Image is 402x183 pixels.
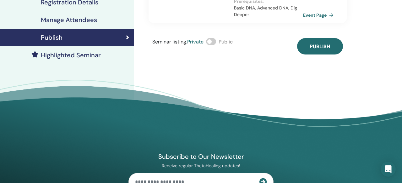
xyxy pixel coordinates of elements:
button: Publish [297,38,343,54]
h4: Highlighted Seminar [41,51,101,59]
div: Open Intercom Messenger [381,162,396,177]
h4: Publish [41,34,62,41]
span: Seminar listing : [152,38,187,45]
span: Publish [310,43,330,50]
span: Private [187,38,204,45]
h4: Manage Attendees [41,16,97,24]
p: Basic DNA, Advanced DNA, Dig Deeper [234,5,303,18]
h4: Subscribe to Our Newsletter [128,152,274,161]
span: Public [219,38,233,45]
a: Event Page [303,10,336,20]
p: Receive regular ThetaHealing updates! [128,163,274,169]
